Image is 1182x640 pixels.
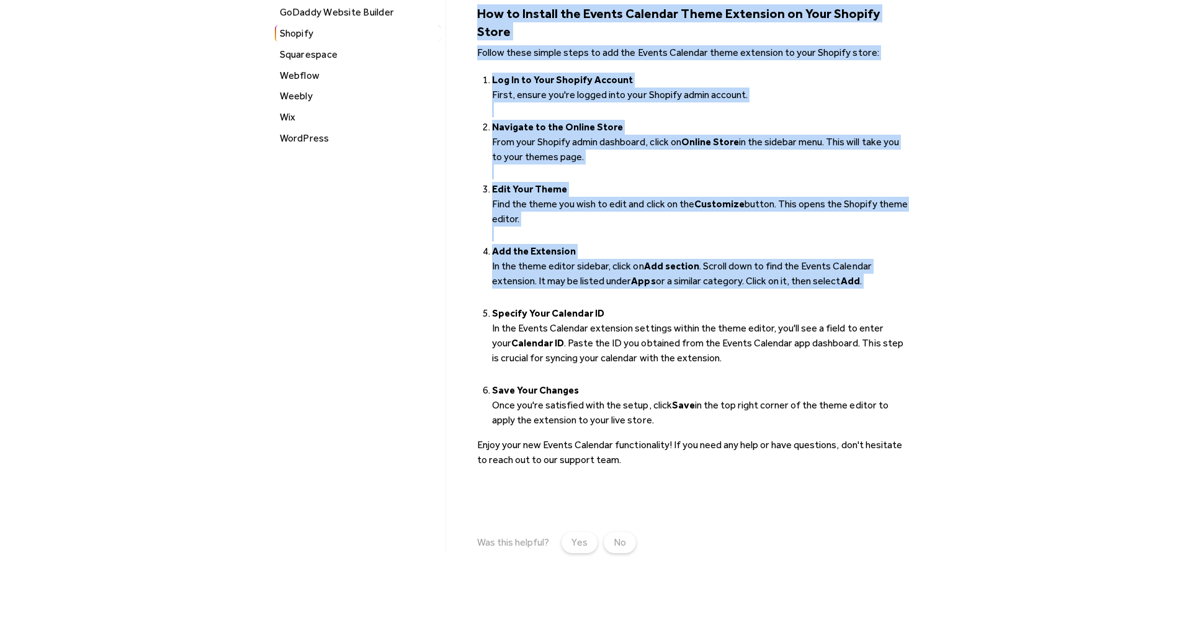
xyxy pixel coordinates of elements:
div: GoDaddy Website Builder [276,4,441,20]
div: Was this helpful? [477,536,549,548]
p: Follow these simple steps to add the Events Calendar theme extension to your Shopify store: [477,45,909,60]
div: Yes [571,535,588,550]
p: Enjoy your new Events Calendar functionality! If you need any help or have questions, don't hesit... [477,438,909,467]
div: Weebly [276,88,441,104]
strong: Save [672,399,695,411]
a: Wix [275,109,441,125]
div: Squarespace [276,47,441,63]
li: Find the theme you wish to edit and click on the button. This opens the Shopify theme editor. ‍ [492,182,909,241]
li: From your Shopify admin dashboard, click on in the sidebar menu. This will take you to your theme... [492,120,909,179]
a: No [604,532,636,553]
strong: Navigate to the Online Store ‍ [492,121,624,133]
strong: Log In to Your Shopify Account ‍ [492,74,634,86]
strong: Online Store [681,136,739,148]
a: Weebly [275,88,441,104]
div: Wix [276,109,441,125]
a: GoDaddy Website Builder [275,4,441,20]
li: ‍ In the Events Calendar extension settings within the theme editor, you'll see a field to enter ... [492,306,909,381]
strong: How to Install the Events Calendar Theme Extension on Your Shopify Store [477,6,880,39]
a: Yes [562,532,598,553]
strong: Calendar ID [511,337,564,349]
strong: Specify Your Calendar ID [492,307,604,319]
li: ‍ In the theme editor sidebar, click on . Scroll down to find the Events Calendar extension. It m... [492,244,909,304]
a: Squarespace [275,47,441,63]
div: Webflow [276,68,441,84]
a: Webflow [275,68,441,84]
strong: Add the Extension [492,245,576,257]
p: ‍ [477,467,909,482]
strong: Apps [631,275,655,287]
a: WordPress [275,130,441,146]
li: ‍ Once you're satisfied with the setup, click in the top right corner of the theme editor to appl... [492,383,909,428]
div: WordPress [276,130,441,146]
div: Shopify [276,25,441,42]
strong: Add section [644,260,699,272]
li: First, ensure you're logged into your Shopify admin account. ‍ [492,73,909,117]
strong: Edit Your Theme [492,183,567,195]
strong: Save Your Changes [492,384,579,396]
div: No [614,535,626,550]
a: Shopify [275,25,441,42]
strong: Customize [694,198,745,210]
strong: Add [841,275,860,287]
